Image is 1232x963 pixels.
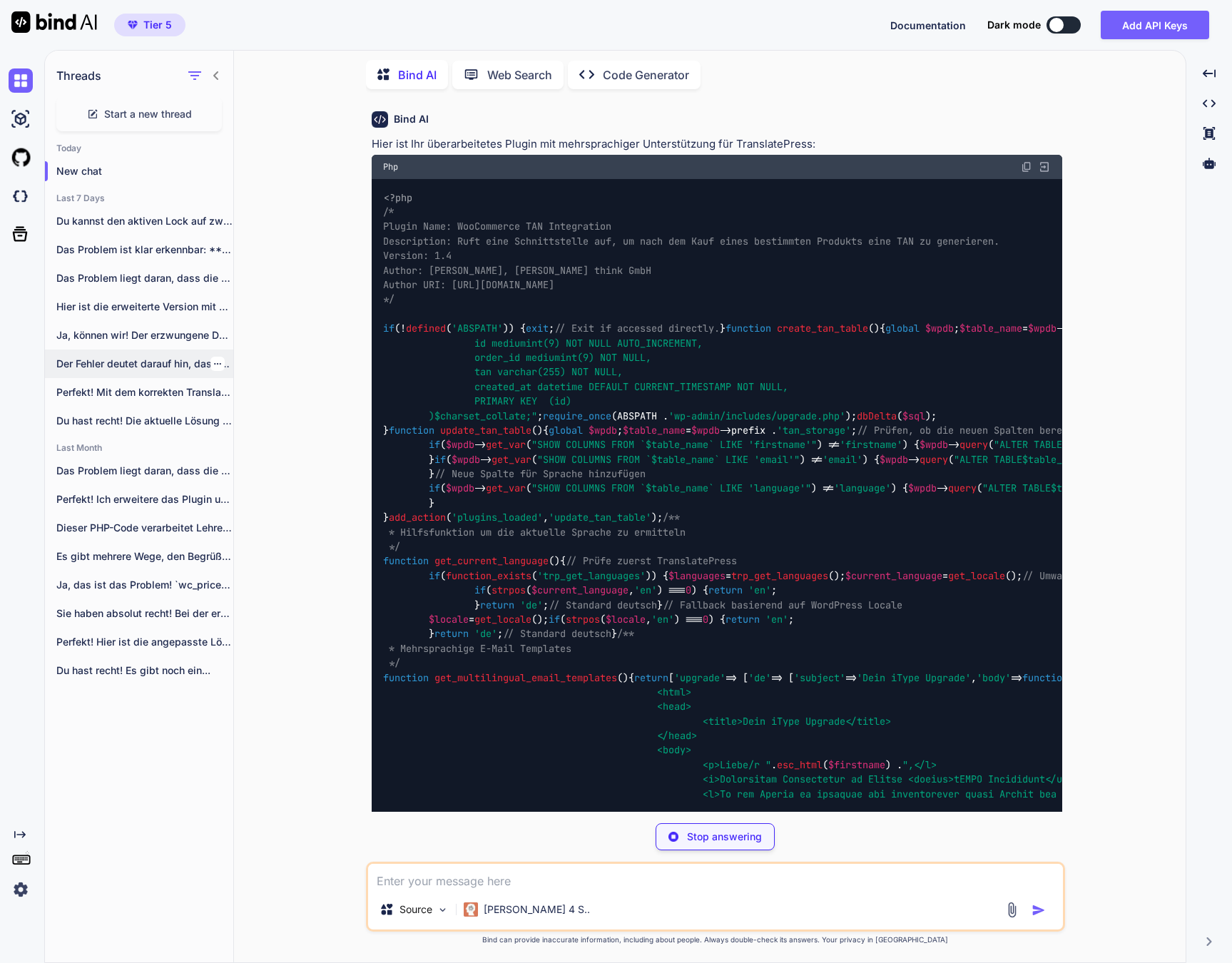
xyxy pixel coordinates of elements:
[9,146,33,170] img: githubLight
[486,439,526,452] span: get_var
[663,598,902,611] span: // Fallback basierend auf WordPress Locale
[1022,453,1085,466] span: $table_name
[920,453,948,466] span: query
[668,409,845,422] span: 'wp-admin/includes/upgrade.php'
[531,584,628,597] span: $current_language
[708,584,743,597] span: return
[56,214,233,228] p: Du kannst den aktiven Lock auf zwei...
[1051,482,1114,495] span: $table_name
[383,205,999,305] span: /* Plugin Name: WooCommerce TAN Integration Description: Ruft eine Schnittstelle auf, um nach dem...
[474,613,531,626] span: get_locale
[394,112,429,126] h6: Bind AI
[977,671,1011,684] span: 'body'
[9,877,33,902] img: settings
[526,322,549,335] span: exit
[56,635,233,649] p: Perfekt! Hier ist die angepasste Lösung mit...
[674,671,726,684] span: 'upgrade'
[1032,903,1046,917] img: icon
[1028,322,1057,335] span: $wpdb
[383,322,394,335] span: if
[56,385,233,399] p: Perfekt! Mit dem korrekten TranslatePress URL-Converter können...
[45,442,233,454] h2: Last Month
[9,184,33,208] img: darkCloudIdeIcon
[537,453,800,466] span: "SHOW COLUMNS FROM ` ` LIKE 'email'"
[554,322,720,335] span: // Exit if accessed directly.
[446,482,474,495] span: $wpdb
[566,613,600,626] span: strpos
[890,18,966,33] button: Documentation
[1022,671,1136,684] span: ( )
[366,934,1065,945] p: Bind can provide inaccurate information, including about people. Always double-check its answers....
[925,322,954,335] span: $wpdb
[531,439,817,452] span: "SHOW COLUMNS FROM ` ` LIKE 'firstname'"
[726,322,771,335] span: function
[434,555,549,568] span: get_current_language
[383,511,686,554] span: /** * Hilfsfunktion um die aktuelle Sprache zu ermitteln */
[464,902,478,917] img: Claude 4 Sonnet
[56,492,233,506] p: Perfekt! Ich erweitere das Plugin um ein...
[440,424,531,437] span: update_tan_table
[484,902,590,917] p: [PERSON_NAME] 4 S..
[634,671,668,684] span: return
[834,482,891,495] span: 'language'
[434,628,469,641] span: return
[56,464,233,478] p: Das Problem liegt daran, dass die `get_field()`...
[446,569,531,582] span: function_exists
[480,598,514,611] span: return
[765,613,788,626] span: 'en'
[9,107,33,131] img: ai-studio
[56,357,233,371] p: Der Fehler deutet darauf hin, dass beim...
[726,322,880,335] span: ( )
[902,409,925,422] span: $sql
[691,424,720,437] span: $wpdb
[474,584,486,597] span: if
[606,613,646,626] span: $locale
[383,161,398,173] span: Php
[537,569,646,582] span: 'trp_get_languages'
[434,671,617,684] span: get_multilingual_email_templates
[857,409,897,422] span: dbDelta
[56,521,233,535] p: Dieser PHP-Code verarbeitet Lehrer-Daten aus einem Stundenplan....
[56,243,233,257] p: Das Problem ist klar erkennbar: **Es laufen...
[429,439,440,452] span: if
[114,14,185,36] button: premiumTier 5
[383,671,1188,771] span: " <html> <head> <title>Dein iType Upgrade</title> </head> <body> <p>Liebe/r "
[959,322,1022,335] span: $table_name
[56,271,233,285] p: Das Problem liegt daran, dass die Download-URL...
[56,549,233,564] p: Es gibt mehrere Wege, den Begrüßungstext im...
[686,584,691,597] span: 0
[549,613,560,626] span: if
[1022,671,1068,684] span: function
[399,902,432,917] p: Source
[434,453,446,466] span: if
[1021,161,1032,173] img: copy
[503,628,611,641] span: // Standard deutsch
[56,67,101,84] h1: Threads
[777,758,823,771] span: esc_html
[668,569,726,582] span: $languages
[549,598,657,611] span: // Standard deutsch
[726,613,760,626] span: return
[384,191,412,204] span: <?php
[56,414,233,428] p: Du hast recht! Die aktuelle Lösung ändert...
[1038,160,1051,173] img: Open in Browser
[687,830,762,844] p: Stop answering
[794,671,845,684] span: 'subject'
[828,758,885,771] span: $firstname
[987,18,1041,32] span: Dark mode
[452,322,503,335] span: 'ABSPATH'
[948,482,977,495] span: query
[434,409,526,422] span: $charset_collate
[543,409,611,422] span: require_once
[890,19,966,31] span: Documentation
[777,424,851,437] span: 'tan_storage'
[383,628,634,670] span: /** * Mehrsprachige E-Mail Templates */
[429,613,469,626] span: $locale
[429,482,440,495] span: if
[446,439,474,452] span: $wpdb
[9,68,33,93] img: chat
[589,424,617,437] span: $wpdb
[748,671,771,684] span: 'de'
[1004,902,1020,918] img: attachment
[389,424,434,437] span: function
